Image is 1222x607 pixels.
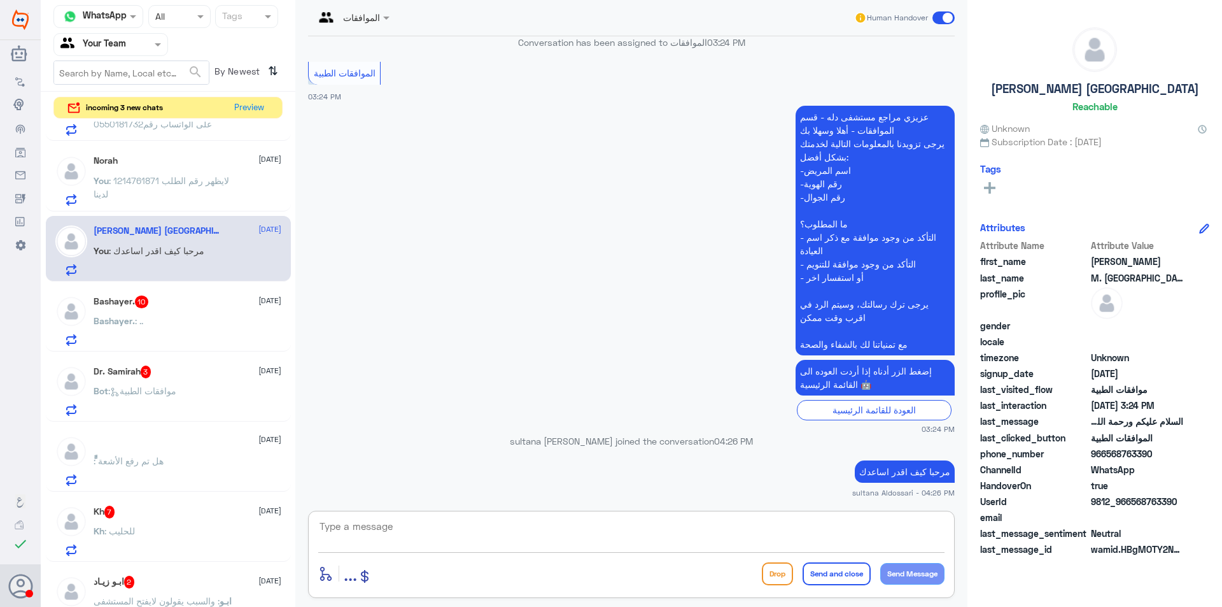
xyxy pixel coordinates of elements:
span: [DATE] [258,575,281,587]
p: sultana [PERSON_NAME] joined the conversation [308,434,955,448]
img: Widebot Logo [12,10,29,30]
span: last_clicked_button [980,431,1088,445]
img: whatsapp.png [60,7,80,26]
span: gender [980,319,1088,332]
img: defaultAdmin.png [55,296,87,327]
span: Unknown [1091,351,1183,364]
span: 2025-10-08T12:24:00.422Z [1091,399,1183,412]
span: profile_pic [980,287,1088,317]
button: Send and close [803,562,871,585]
span: Attribute Value [1091,239,1183,252]
span: By Newest [209,61,263,86]
h5: Dr. Samirah [94,366,151,378]
h6: Tags [980,163,1001,175]
h5: [PERSON_NAME] [GEOGRAPHIC_DATA] [991,82,1199,96]
span: first_name [980,255,1088,268]
span: : لايظهر رقم الطلب 1214761871 لدينا [94,175,229,199]
span: 04:26 PM [714,436,753,446]
span: Unknown [980,122,1030,135]
span: 2 [124,576,135,589]
span: Human Handover [867,12,928,24]
span: locale [980,335,1088,348]
button: search [188,62,203,83]
p: Conversation has been assigned to الموافقات [308,36,955,49]
span: Bashayer. [94,315,135,326]
span: null [1091,511,1183,524]
span: الموافقات الطبية [1091,431,1183,445]
span: موافقات الطبية [1091,383,1183,396]
span: search [188,64,203,80]
input: Search by Name, Local etc… [54,61,209,84]
span: 10 [135,296,149,308]
span: Bot [94,385,108,396]
img: defaultAdmin.png [1091,287,1123,319]
span: last_message_sentiment [980,527,1088,540]
button: Drop [762,562,793,585]
span: sultana Aldossari - 04:26 PM [852,487,955,498]
span: last_visited_flow [980,383,1088,396]
span: 03:24 PM [707,37,745,48]
span: 2 [1091,463,1183,476]
span: ... [344,562,357,585]
button: Preview [228,97,269,118]
span: HandoverOn [980,479,1088,492]
button: Send Message [880,563,945,585]
img: defaultAdmin.png [55,436,87,468]
span: السلام عليكم ورحمة الله وبركاته [1091,415,1183,428]
span: : مرحبا كيف اقدر اساعدك [109,245,204,256]
img: yourTeam.svg [60,35,80,54]
span: [DATE] [258,295,281,306]
span: [DATE] [258,224,281,235]
span: Saleh [1091,255,1183,268]
span: الموافقات الطبية [314,68,376,78]
img: defaultAdmin.png [55,155,87,187]
span: ChannelId [980,463,1088,476]
span: [DATE] [258,505,281,517]
h6: Attributes [980,222,1025,233]
span: 3 [141,366,151,378]
span: ابـو [220,596,232,606]
span: phone_number [980,447,1088,461]
span: 03:24 PM [922,424,955,434]
span: 0 [1091,527,1183,540]
h5: Saleh M. Asiri [94,225,225,236]
span: M. Asiri [1091,271,1183,285]
span: 9812_966568763390 [1091,495,1183,508]
h5: Norah [94,155,118,166]
h5: ابـو زيـاد [94,576,135,589]
span: : هل تم رفع الأشعة [94,455,164,466]
span: 7 [104,506,115,518]
h5: Bashayer. [94,296,149,308]
h5: Kh [94,506,115,518]
p: 8/10/2025, 3:24 PM [796,106,955,355]
span: UserId [980,495,1088,508]
span: [DATE] [258,365,281,376]
span: 03:24 PM [308,92,341,101]
span: Attribute Name [980,239,1088,252]
p: 8/10/2025, 4:26 PM [855,461,955,483]
span: wamid.HBgMOTY2NTY4NzYzMzkwFQIAEhgUM0ExNTM1QUQwRDMwMTNBM0RCMjAA [1091,543,1183,556]
button: ... [344,559,357,588]
span: : يرجى التواصل مع قسم التقارير على الواتساب رقم0550181732 [94,105,228,129]
span: You [94,175,109,186]
span: 966568763390 [1091,447,1183,461]
button: Avatar [8,574,32,598]
span: : .. [135,315,143,326]
span: You [94,245,109,256]
span: last_message [980,415,1088,428]
span: null [1091,319,1183,332]
span: Kh [94,525,104,536]
p: 8/10/2025, 3:24 PM [796,360,955,396]
i: ⇅ [268,61,278,82]
span: 2025-10-08T12:22:34.565Z [1091,367,1183,380]
span: last_message_id [980,543,1088,556]
span: true [1091,479,1183,492]
span: [DATE] [258,434,281,445]
span: : للحليب [104,525,135,536]
span: timezone [980,351,1088,364]
div: Tags [220,9,242,25]
i: check [13,536,28,552]
img: defaultAdmin.png [55,366,87,397]
img: defaultAdmin.png [1073,28,1116,71]
span: incoming 3 new chats [86,102,163,113]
